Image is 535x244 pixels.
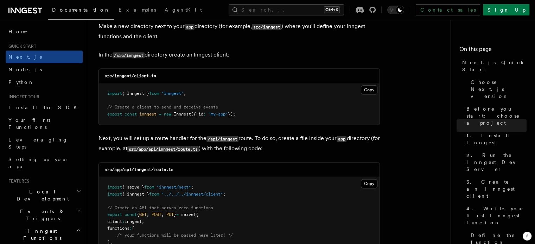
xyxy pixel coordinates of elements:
span: Inngest Functions [6,227,76,242]
span: : [203,112,206,117]
span: /* your functions will be passed here later! */ [117,233,233,238]
span: Local Development [6,188,77,202]
a: Python [6,76,83,88]
span: POST [152,212,161,217]
span: Features [6,178,29,184]
span: "my-app" [208,112,228,117]
code: src/inngest [252,24,281,30]
a: 1. Install Inngest [464,129,527,149]
a: Home [6,25,83,38]
span: [ [132,226,134,231]
code: app [337,136,346,142]
span: { Inngest } [122,91,149,96]
span: Node.js [8,67,42,72]
span: { serve } [122,185,144,190]
span: Next.js Quick Start [462,59,527,73]
a: Examples [114,2,160,19]
a: Install the SDK [6,101,83,114]
a: Sign Up [483,4,529,15]
a: AgentKit [160,2,206,19]
a: Documentation [48,2,114,20]
span: Examples [119,7,156,13]
span: Quick start [6,44,36,49]
span: const [125,112,137,117]
span: client [107,219,122,224]
span: Inngest [174,112,191,117]
span: const [125,212,137,217]
span: // Create a client to send and receive events [107,105,218,110]
a: 4. Write your first Inngest function [464,202,527,229]
span: Leveraging Steps [8,137,68,150]
span: Events & Triggers [6,208,77,222]
span: from [144,185,154,190]
span: Next.js [8,54,42,60]
a: 2. Run the Inngest Dev Server [464,149,527,176]
span: 2. Run the Inngest Dev Server [466,152,527,173]
button: Search...Ctrl+K [229,4,344,15]
span: new [164,112,171,117]
span: "../../../inngest/client" [161,192,223,197]
p: Make a new directory next to your directory (for example, ) where you'll define your Inngest func... [98,21,380,41]
span: export [107,212,122,217]
span: , [147,212,149,217]
button: Copy [361,179,377,188]
a: Node.js [6,63,83,76]
span: } [174,212,176,217]
button: Toggle dark mode [387,6,404,14]
p: Next, you will set up a route handler for the route. To do so, create a file inside your director... [98,133,380,154]
span: functions [107,226,129,231]
h4: On this page [459,45,527,56]
span: ({ id [191,112,203,117]
span: { [137,212,139,217]
span: = [176,212,179,217]
span: import [107,185,122,190]
span: Install the SDK [8,105,81,110]
span: { inngest } [122,192,149,197]
a: 3. Create an Inngest client [464,176,527,202]
a: Contact sales [416,4,480,15]
span: // Create an API that serves zero functions [107,205,213,210]
span: ; [191,185,193,190]
span: Setting up your app [8,157,69,169]
span: 4. Write your first Inngest function [466,205,527,226]
span: }); [228,112,235,117]
span: 1. Install Inngest [466,132,527,146]
span: from [149,91,159,96]
a: Next.js Quick Start [459,56,527,76]
a: Setting up your app [6,153,83,173]
span: import [107,192,122,197]
span: , [142,219,144,224]
span: PUT [166,212,174,217]
span: Home [8,28,28,35]
span: Documentation [52,7,110,13]
button: Events & Triggers [6,205,83,225]
code: /api/inngest [206,136,238,142]
a: Leveraging Steps [6,133,83,153]
span: from [149,192,159,197]
code: src/app/api/inngest/route.ts [127,146,199,152]
span: Your first Functions [8,117,50,130]
span: "inngest/next" [157,185,191,190]
button: Local Development [6,185,83,205]
span: import [107,91,122,96]
a: Your first Functions [6,114,83,133]
a: Choose Next.js version [468,76,527,103]
span: serve [181,212,193,217]
p: In the directory create an Inngest client: [98,50,380,60]
kbd: Ctrl+K [324,6,340,13]
span: GET [139,212,147,217]
span: Before you start: choose a project [466,105,527,126]
code: src/inngest/client.ts [104,73,156,78]
span: ; [223,192,225,197]
a: Next.js [6,51,83,63]
span: = [159,112,161,117]
code: app [185,24,195,30]
a: Before you start: choose a project [464,103,527,129]
span: inngest [139,112,157,117]
span: inngest [125,219,142,224]
span: ({ [193,212,198,217]
code: src/app/api/inngest/route.ts [104,167,173,172]
span: , [161,212,164,217]
button: Copy [361,85,377,94]
span: Inngest tour [6,94,39,100]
